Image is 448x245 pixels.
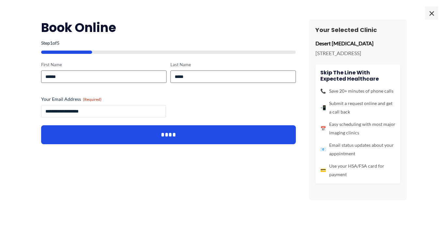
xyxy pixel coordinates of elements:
[320,103,326,112] span: 📲
[320,87,326,95] span: 📞
[425,7,438,20] span: ×
[83,97,102,102] span: (Required)
[41,62,167,68] label: First Name
[320,69,395,82] h4: Skip the line with Expected Healthcare
[320,166,326,175] span: 💳
[170,62,296,68] label: Last Name
[315,26,400,34] h3: Your Selected Clinic
[41,20,296,36] h2: Book Online
[320,141,395,158] li: Email status updates about your appointment
[320,120,395,137] li: Easy scheduling with most major imaging clinics
[320,145,326,154] span: 📧
[41,41,296,45] p: Step of
[41,96,296,102] label: Your Email Address
[50,40,53,46] span: 1
[320,162,395,179] li: Use your HSA/FSA card for payment
[320,87,395,95] li: Save 20+ minutes of phone calls
[315,48,400,58] p: [STREET_ADDRESS]
[320,99,395,116] li: Submit a request online and get a call back
[315,38,400,48] p: Desert [MEDICAL_DATA]
[57,40,59,46] span: 5
[320,124,326,133] span: 📅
